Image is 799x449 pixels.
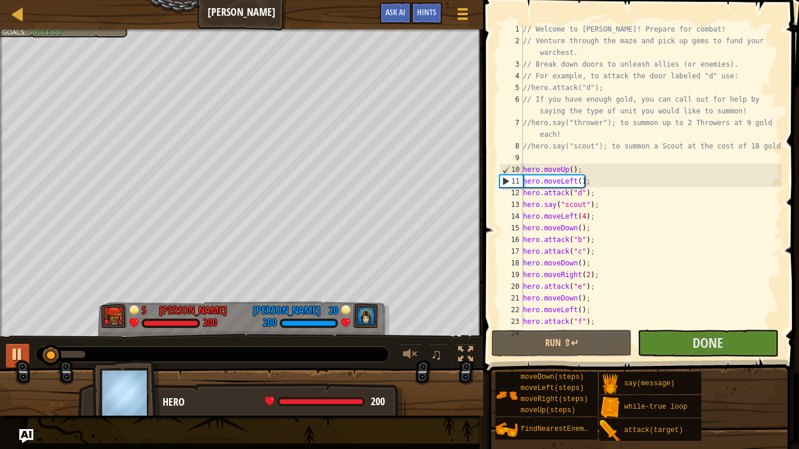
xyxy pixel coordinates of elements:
[92,360,160,425] img: thang_avatar_frame.png
[353,304,378,329] img: thang_avatar_frame.png
[385,6,405,18] span: Ask AI
[399,344,422,368] button: Adjust volume
[500,246,523,257] div: 17
[500,257,523,269] div: 18
[253,303,321,318] div: [PERSON_NAME]
[599,420,621,442] img: portrait.png
[599,396,621,419] img: portrait.png
[500,140,523,152] div: 8
[142,303,153,313] div: 5
[428,344,448,368] button: ♫
[500,269,523,281] div: 19
[521,373,584,381] span: moveDown(steps)
[159,303,227,318] div: [PERSON_NAME]
[6,344,29,368] button: Ctrl + P: Play
[19,429,33,443] button: Ask AI
[491,330,632,357] button: Run ⇧↵
[624,426,683,434] span: attack(target)
[371,394,385,409] span: 200
[500,222,523,234] div: 15
[380,2,411,24] button: Ask AI
[500,152,523,164] div: 9
[500,281,523,292] div: 20
[500,70,523,82] div: 4
[454,344,477,368] button: Toggle fullscreen
[521,406,576,415] span: moveUp(steps)
[500,175,523,187] div: 11
[500,35,523,58] div: 2
[638,330,778,357] button: Done
[495,419,518,441] img: portrait.png
[500,327,523,339] div: 24
[500,292,523,304] div: 21
[521,384,584,392] span: moveLeft(steps)
[431,346,442,363] span: ♫
[500,164,523,175] div: 10
[500,304,523,316] div: 22
[624,379,674,388] span: say(message)
[500,199,523,210] div: 13
[500,23,523,35] div: 1
[495,384,518,406] img: portrait.png
[624,403,687,411] span: while-true loop
[448,2,477,30] button: Show game menu
[500,117,523,140] div: 7
[521,425,597,433] span: findNearestEnemy()
[263,318,277,329] div: 200
[265,396,385,407] div: health: 200 / 200
[417,6,436,18] span: Hints
[500,187,523,199] div: 12
[500,58,523,70] div: 3
[500,234,523,246] div: 16
[163,395,394,410] div: Hero
[500,94,523,117] div: 6
[500,82,523,94] div: 5
[500,316,523,327] div: 23
[693,333,723,352] span: Done
[599,373,621,395] img: portrait.png
[500,210,523,222] div: 14
[101,304,127,329] img: thang_avatar_frame.png
[521,395,588,403] span: moveRight(steps)
[326,303,338,313] div: 20
[203,318,217,329] div: 200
